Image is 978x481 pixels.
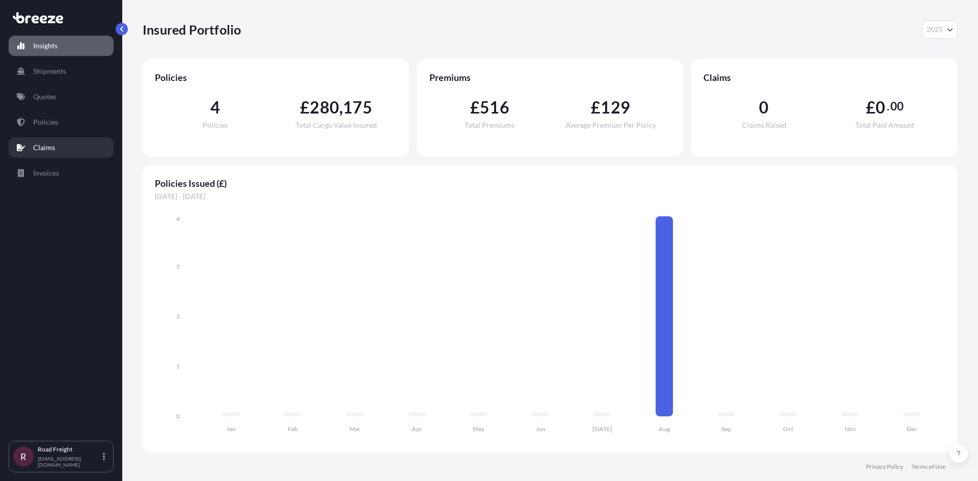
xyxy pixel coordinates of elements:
[703,71,945,83] span: Claims
[227,425,236,433] tspan: Jan
[565,122,656,129] span: Average Premium Per Policy
[887,102,889,110] span: .
[176,412,180,420] tspan: 0
[876,99,885,116] span: 0
[536,425,546,433] tspan: Jun
[339,99,343,116] span: ,
[659,425,670,433] tspan: Aug
[9,36,114,56] a: Insights
[601,99,630,116] span: 129
[9,163,114,183] a: Invoices
[33,117,58,127] p: Policies
[143,21,241,38] p: Insured Portfolio
[9,61,114,81] a: Shipments
[412,425,422,433] tspan: Apr
[310,99,339,116] span: 280
[591,99,601,116] span: £
[33,168,59,178] p: Invoices
[907,425,917,433] tspan: Dec
[176,263,180,270] tspan: 3
[721,425,731,433] tspan: Sep
[349,425,361,433] tspan: Mar
[203,122,228,129] span: Policies
[38,445,101,454] p: Road Freight
[855,122,914,129] span: Total Paid Amount
[33,92,56,102] p: Quotes
[176,313,180,320] tspan: 2
[288,425,298,433] tspan: Feb
[592,425,612,433] tspan: [DATE]
[783,425,794,433] tspan: Oct
[927,24,943,35] span: 2025
[890,102,904,110] span: 00
[210,99,220,116] span: 4
[155,191,945,202] span: [DATE] - [DATE]
[922,20,958,39] button: Year Selector
[9,137,114,158] a: Claims
[9,87,114,107] a: Quotes
[300,99,310,116] span: £
[429,71,671,83] span: Premiums
[465,122,514,129] span: Total Premiums
[33,143,55,153] p: Claims
[343,99,372,116] span: 175
[480,99,509,116] span: 516
[20,451,26,462] span: R
[742,122,786,129] span: Claims Raised
[155,177,945,189] span: Policies Issued (£)
[470,99,480,116] span: £
[33,66,66,76] p: Shipments
[759,99,769,116] span: 0
[155,71,397,83] span: Policies
[866,99,876,116] span: £
[33,41,58,51] p: Insights
[9,112,114,132] a: Policies
[176,362,180,370] tspan: 1
[295,122,377,129] span: Total Cargo Value Insured
[866,463,903,471] a: Privacy Policy
[911,463,945,471] a: Terms of Use
[38,456,101,468] p: [EMAIL_ADDRESS][DOMAIN_NAME]
[473,425,485,433] tspan: May
[176,215,180,222] tspan: 4
[845,425,856,433] tspan: Nov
